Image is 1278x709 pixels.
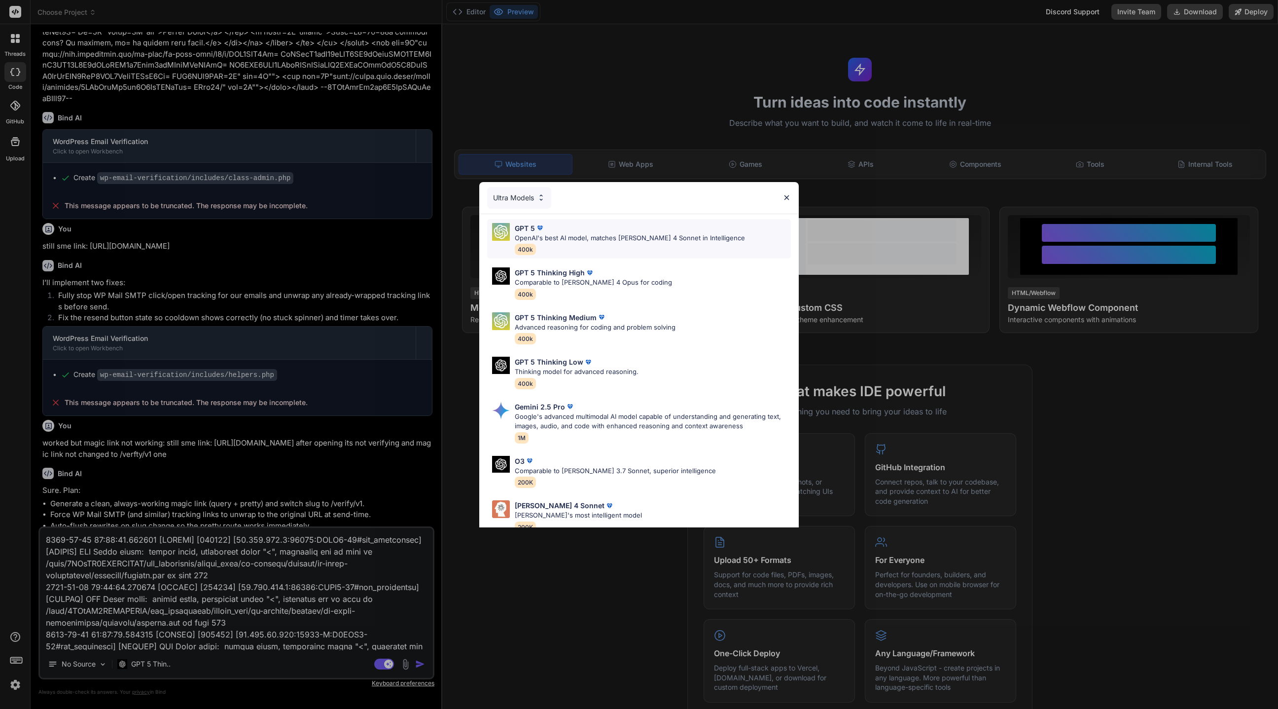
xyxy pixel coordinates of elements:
[604,501,614,511] img: premium
[492,500,510,518] img: Pick Models
[515,500,604,511] p: [PERSON_NAME] 4 Sonnet
[515,367,639,377] p: Thinking model for advanced reasoning.
[515,477,536,488] span: 200K
[515,312,597,323] p: GPT 5 Thinking Medium
[492,312,510,330] img: Pick Models
[565,402,575,411] img: premium
[515,432,529,444] span: 1M
[492,267,510,285] img: Pick Models
[782,193,791,202] img: close
[492,402,510,419] img: Pick Models
[525,456,534,466] img: premium
[515,267,585,278] p: GPT 5 Thinking High
[515,511,642,521] p: [PERSON_NAME]'s most intelligent model
[515,233,745,243] p: OpenAI's best AI model, matches [PERSON_NAME] 4 Sonnet in Intelligence
[492,223,510,241] img: Pick Models
[515,378,536,389] span: 400k
[597,312,606,322] img: premium
[515,412,791,431] p: Google's advanced multimodal AI model capable of understanding and generating text, images, audio...
[515,357,583,367] p: GPT 5 Thinking Low
[515,289,536,300] span: 400k
[487,187,551,209] div: Ultra Models
[515,323,675,333] p: Advanced reasoning for coding and problem solving
[515,466,716,476] p: Comparable to [PERSON_NAME] 3.7 Sonnet, superior intelligence
[515,244,536,255] span: 400k
[537,193,545,202] img: Pick Models
[515,333,536,344] span: 400k
[583,357,593,367] img: premium
[535,223,545,233] img: premium
[515,456,525,466] p: O3
[492,357,510,374] img: Pick Models
[515,402,565,412] p: Gemini 2.5 Pro
[515,223,535,233] p: GPT 5
[585,268,595,278] img: premium
[492,456,510,473] img: Pick Models
[515,522,536,533] span: 200K
[515,278,672,288] p: Comparable to [PERSON_NAME] 4 Opus for coding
